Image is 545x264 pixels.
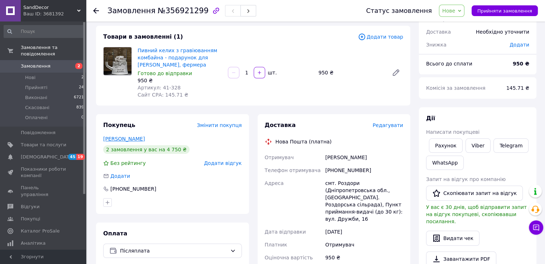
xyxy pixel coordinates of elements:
[204,160,242,166] span: Додати відгук
[21,185,66,197] span: Панель управління
[358,33,403,41] span: Додати товар
[25,74,35,81] span: Нові
[79,84,84,91] span: 24
[510,42,529,48] span: Додати
[265,155,294,160] span: Отримувач
[76,154,85,160] span: 19
[138,77,222,84] div: 950 ₴
[103,145,190,154] div: 2 замовлення у вас на 4 750 ₴
[426,186,523,201] button: Скопіювати запит на відгук
[265,255,313,260] span: Оціночна вартість
[104,47,132,75] img: Пивний келих з гравіюванням комбайна - подарунок для комбайнера, фермера
[506,85,529,91] span: 145.71 ₴
[493,138,529,153] a: Telegram
[426,61,472,67] span: Всього до сплати
[197,122,242,128] span: Змінити покупця
[366,7,432,14] div: Статус замовлення
[265,180,284,186] span: Адреса
[76,104,84,111] span: 839
[110,173,130,179] span: Додати
[373,122,403,128] span: Редагувати
[138,85,181,91] span: Артикул: 41-328
[316,68,386,78] div: 950 ₴
[110,160,146,166] span: Без рейтингу
[103,122,135,128] span: Покупець
[138,48,217,68] a: Пивний келих з гравіюванням комбайна - подарунок для [PERSON_NAME], фермера
[442,8,455,14] span: Нове
[107,6,156,15] span: Замовлення
[472,24,534,40] div: Необхідно уточнити
[465,138,491,153] a: Viber
[21,240,46,246] span: Аналітика
[324,177,405,225] div: смт. Роздори (Дніпропетровська обл., [GEOGRAPHIC_DATA]. Роздорська сільрада), Пункт приймання-вид...
[103,33,183,40] span: Товари в замовленні (1)
[21,129,56,136] span: Повідомлення
[138,70,192,76] span: Готово до відправки
[265,242,287,248] span: Платник
[25,84,47,91] span: Прийняті
[103,230,127,237] span: Оплата
[274,138,334,145] div: Нова Пошта (платна)
[21,142,66,148] span: Товари та послуги
[266,69,277,76] div: шт.
[389,65,403,80] a: Редагувати
[110,185,157,192] div: [PHONE_NUMBER]
[265,167,321,173] span: Телефон отримувача
[429,138,463,153] button: Рахунок
[426,42,446,48] span: Знижка
[25,94,47,101] span: Виконані
[103,136,145,142] a: [PERSON_NAME]
[25,104,49,111] span: Скасовані
[426,176,506,182] span: Запит на відгук про компанію
[138,92,188,98] span: Сайт СРА: 145.71 ₴
[426,204,527,224] span: У вас є 30 днів, щоб відправити запит на відгук покупцеві, скопіювавши посилання.
[158,6,209,15] span: №356921299
[513,61,529,67] b: 950 ₴
[21,166,66,179] span: Показники роботи компанії
[265,122,296,128] span: Доставка
[265,229,306,235] span: Дата відправки
[477,8,532,14] span: Прийняти замовлення
[426,129,479,135] span: Написати покупцеві
[529,220,543,235] button: Чат з покупцем
[75,63,82,69] span: 2
[81,74,84,81] span: 2
[324,238,405,251] div: Отримувач
[23,4,77,11] span: SandDecor
[426,16,446,22] span: 1 товар
[81,114,84,121] span: 0
[21,63,51,69] span: Замовлення
[324,151,405,164] div: [PERSON_NAME]
[324,164,405,177] div: [PHONE_NUMBER]
[21,204,39,210] span: Відгуки
[21,216,40,222] span: Покупці
[93,7,99,14] div: Повернутися назад
[426,231,479,246] button: Видати чек
[23,11,86,17] div: Ваш ID: 3681392
[25,114,48,121] span: Оплачені
[4,25,85,38] input: Пошук
[21,154,74,160] span: [DEMOGRAPHIC_DATA]
[120,247,227,255] span: Післяплата
[472,5,538,16] button: Прийняти замовлення
[426,29,451,35] span: Доставка
[426,156,464,170] a: WhatsApp
[324,225,405,238] div: [DATE]
[426,85,486,91] span: Комісія за замовлення
[21,228,59,234] span: Каталог ProSale
[68,154,76,160] span: 45
[21,44,86,57] span: Замовлення та повідомлення
[74,94,84,101] span: 6721
[426,115,435,122] span: Дії
[324,251,405,264] div: 950 ₴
